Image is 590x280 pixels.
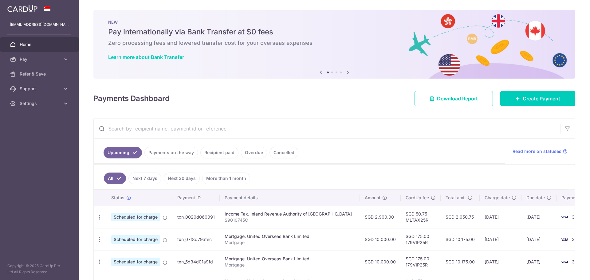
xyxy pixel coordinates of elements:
[521,251,557,273] td: [DATE]
[111,235,160,244] span: Scheduled for charge
[225,211,355,217] div: Income Tax. Inland Revenue Authority of [GEOGRAPHIC_DATA]
[20,41,60,48] span: Home
[108,39,560,47] h6: Zero processing fees and lowered transfer cost for your overseas expenses
[572,259,583,264] span: 3854
[93,10,575,79] img: Bank transfer banner
[500,91,575,106] a: Create Payment
[7,5,37,12] img: CardUp
[225,233,355,239] div: Mortgage. United Overseas Bank Limited
[558,258,571,266] img: Bank Card
[558,236,571,243] img: Bank Card
[225,217,355,223] p: S9010745C
[111,213,160,221] span: Scheduled for charge
[128,173,161,184] a: Next 7 days
[20,100,60,107] span: Settings
[94,119,560,138] input: Search by recipient name, payment id or reference
[441,206,480,228] td: SGD 2,950.75
[108,27,560,37] h5: Pay internationally via Bank Transfer at $0 fees
[441,251,480,273] td: SGD 10,175.00
[360,251,401,273] td: SGD 10,000.00
[172,251,220,273] td: txn_5d34d01a9fd
[241,147,267,158] a: Overdue
[572,237,583,242] span: 3854
[521,206,557,228] td: [DATE]
[220,190,360,206] th: Payment details
[269,147,298,158] a: Cancelled
[20,71,60,77] span: Refer & Save
[360,228,401,251] td: SGD 10,000.00
[108,20,560,25] p: NEW
[480,206,521,228] td: [DATE]
[401,206,441,228] td: SGD 50.75 MLTAX25R
[401,251,441,273] td: SGD 175.00 179VIP25R
[437,95,478,102] span: Download Report
[485,195,510,201] span: Charge date
[446,195,466,201] span: Total amt.
[523,95,560,102] span: Create Payment
[513,148,561,154] span: Read more on statuses
[93,93,170,104] h4: Payments Dashboard
[108,54,184,60] a: Learn more about Bank Transfer
[104,147,142,158] a: Upcoming
[441,228,480,251] td: SGD 10,175.00
[172,228,220,251] td: txn_07f8d79afec
[225,256,355,262] div: Mortgage. United Overseas Bank Limited
[104,173,126,184] a: All
[20,86,60,92] span: Support
[406,195,429,201] span: CardUp fee
[172,206,220,228] td: txn_0020d060091
[360,206,401,228] td: SGD 2,900.00
[202,173,250,184] a: More than 1 month
[401,228,441,251] td: SGD 175.00 179VIP25R
[365,195,380,201] span: Amount
[521,228,557,251] td: [DATE]
[200,147,238,158] a: Recipient paid
[225,262,355,268] p: Mortgage
[480,228,521,251] td: [DATE]
[164,173,200,184] a: Next 30 days
[526,195,545,201] span: Due date
[558,213,571,221] img: Bank Card
[111,258,160,266] span: Scheduled for charge
[415,91,493,106] a: Download Report
[144,147,198,158] a: Payments on the way
[513,148,568,154] a: Read more on statuses
[172,190,220,206] th: Payment ID
[10,21,69,28] p: [EMAIL_ADDRESS][DOMAIN_NAME]
[572,214,583,220] span: 3854
[20,56,60,62] span: Pay
[225,239,355,246] p: Mortgage
[480,251,521,273] td: [DATE]
[111,195,124,201] span: Status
